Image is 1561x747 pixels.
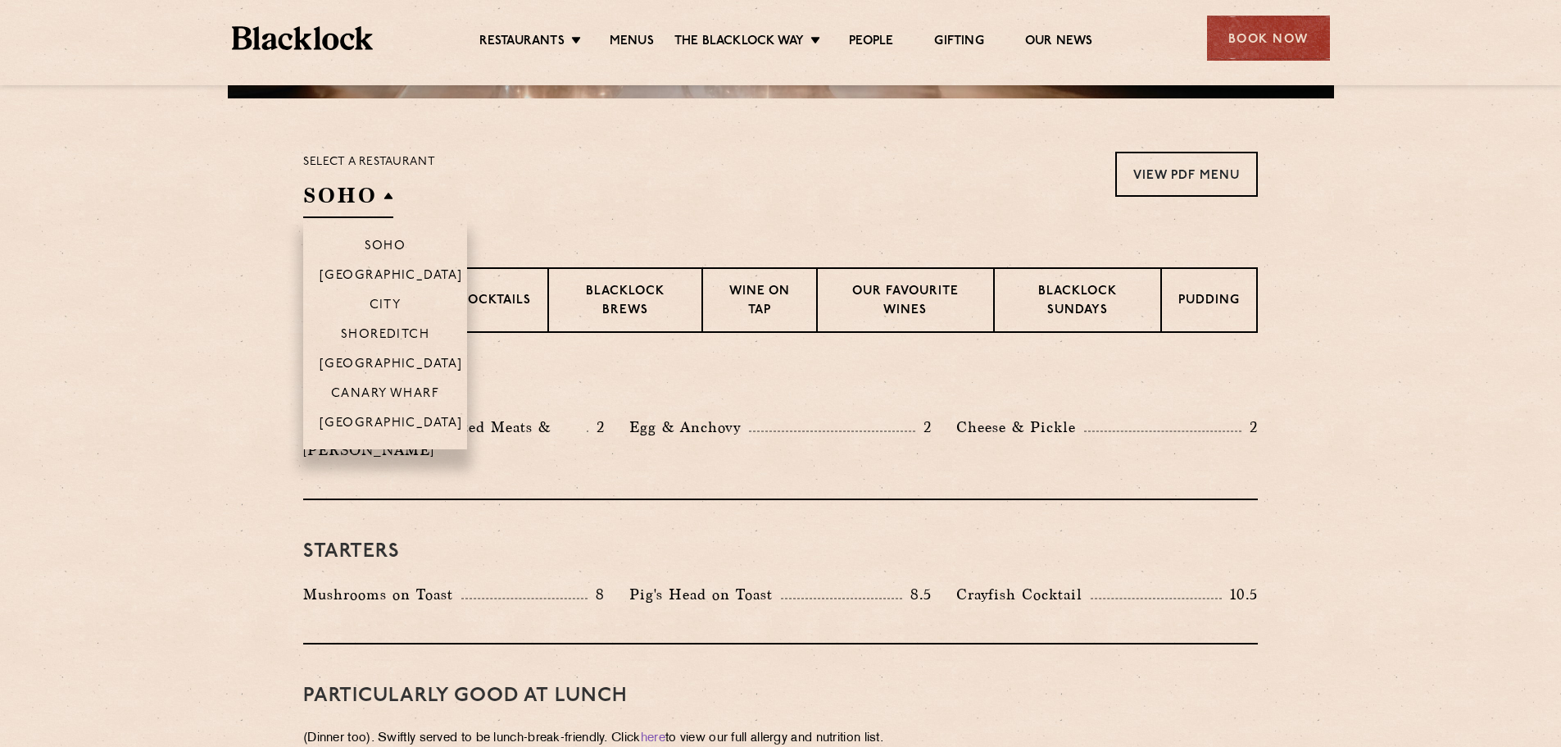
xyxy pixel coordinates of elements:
[331,387,439,403] p: Canary Wharf
[588,417,605,438] p: 2
[719,283,800,321] p: Wine on Tap
[365,239,406,256] p: Soho
[588,584,605,605] p: 8
[341,328,430,344] p: Shoreditch
[303,583,461,606] p: Mushrooms on Toast
[1115,152,1258,197] a: View PDF Menu
[303,181,393,218] h2: SOHO
[1178,292,1240,312] p: Pudding
[320,417,463,433] p: [GEOGRAPHIC_DATA]
[479,34,565,52] a: Restaurants
[641,732,665,745] a: here
[674,34,804,52] a: The Blacklock Way
[1025,34,1093,52] a: Our News
[1207,16,1330,61] div: Book Now
[956,583,1091,606] p: Crayfish Cocktail
[902,584,932,605] p: 8.5
[934,34,983,52] a: Gifting
[629,416,749,439] p: Egg & Anchovy
[610,34,654,52] a: Menus
[956,416,1084,439] p: Cheese & Pickle
[629,583,781,606] p: Pig's Head on Toast
[915,417,932,438] p: 2
[834,283,976,321] p: Our favourite wines
[303,541,1258,563] h3: Starters
[1222,584,1258,605] p: 10.5
[1011,283,1144,321] p: Blacklock Sundays
[303,374,1258,395] h3: Pre Chop Bites
[1241,417,1258,438] p: 2
[320,358,463,374] p: [GEOGRAPHIC_DATA]
[303,686,1258,707] h3: PARTICULARLY GOOD AT LUNCH
[565,283,685,321] p: Blacklock Brews
[458,292,531,312] p: Cocktails
[303,152,435,173] p: Select a restaurant
[849,34,893,52] a: People
[320,269,463,285] p: [GEOGRAPHIC_DATA]
[370,298,402,315] p: City
[232,26,374,50] img: BL_Textured_Logo-footer-cropped.svg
